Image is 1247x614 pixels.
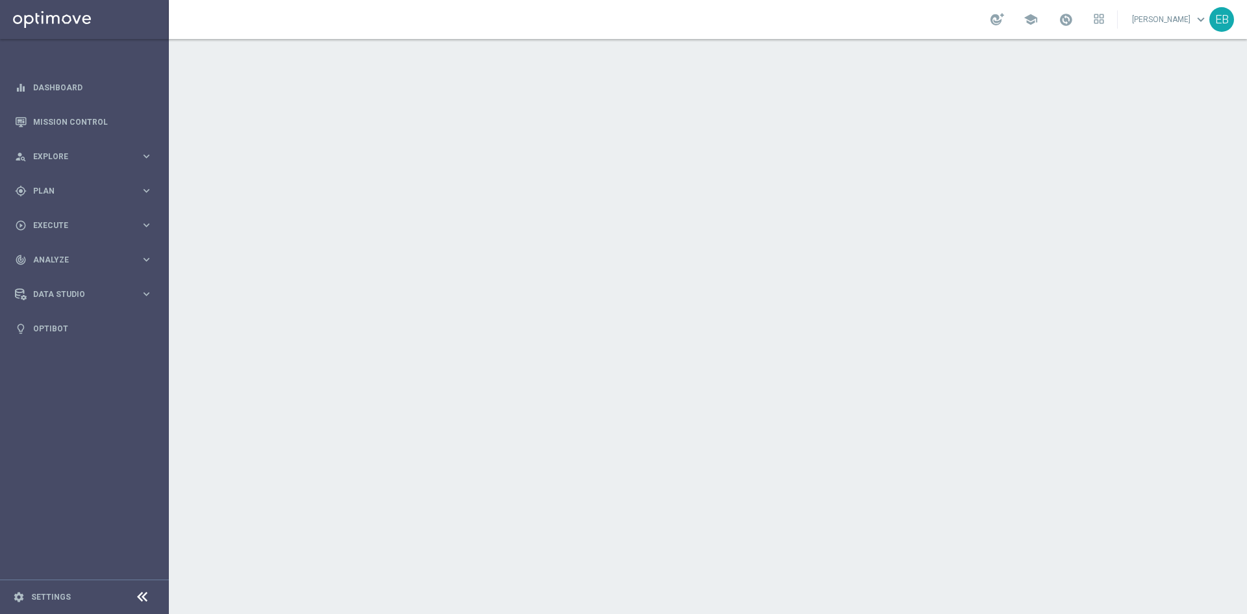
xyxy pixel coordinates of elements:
[1131,10,1209,29] a: [PERSON_NAME]keyboard_arrow_down
[140,185,153,197] i: keyboard_arrow_right
[14,289,153,300] button: Data Studio keyboard_arrow_right
[33,153,140,160] span: Explore
[15,105,153,139] div: Mission Control
[15,185,140,197] div: Plan
[15,151,140,162] div: Explore
[15,254,140,266] div: Analyze
[33,222,140,229] span: Execute
[15,220,27,231] i: play_circle_outline
[33,187,140,195] span: Plan
[15,288,140,300] div: Data Studio
[15,220,140,231] div: Execute
[13,591,25,603] i: settings
[14,324,153,334] button: lightbulb Optibot
[33,290,140,298] span: Data Studio
[1194,12,1208,27] span: keyboard_arrow_down
[33,70,153,105] a: Dashboard
[31,593,71,601] a: Settings
[33,311,153,346] a: Optibot
[33,256,140,264] span: Analyze
[1024,12,1038,27] span: school
[140,150,153,162] i: keyboard_arrow_right
[15,254,27,266] i: track_changes
[15,311,153,346] div: Optibot
[15,323,27,335] i: lightbulb
[15,70,153,105] div: Dashboard
[14,151,153,162] button: person_search Explore keyboard_arrow_right
[14,117,153,127] button: Mission Control
[15,82,27,94] i: equalizer
[140,288,153,300] i: keyboard_arrow_right
[140,253,153,266] i: keyboard_arrow_right
[1209,7,1234,32] div: EB
[140,219,153,231] i: keyboard_arrow_right
[14,186,153,196] button: gps_fixed Plan keyboard_arrow_right
[33,105,153,139] a: Mission Control
[15,151,27,162] i: person_search
[14,255,153,265] button: track_changes Analyze keyboard_arrow_right
[14,220,153,231] button: play_circle_outline Execute keyboard_arrow_right
[15,185,27,197] i: gps_fixed
[14,83,153,93] button: equalizer Dashboard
